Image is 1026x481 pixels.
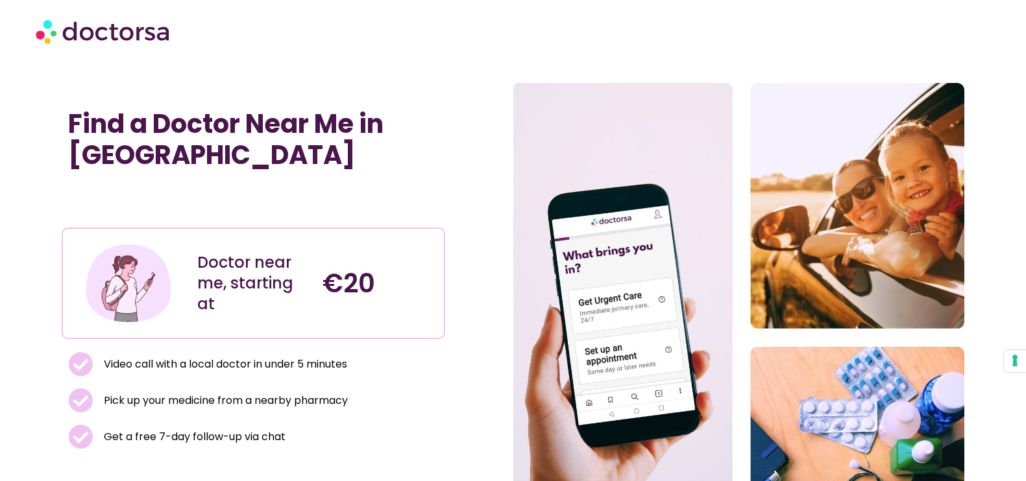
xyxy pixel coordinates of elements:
[68,108,439,170] h1: Find a Doctor Near Me in [GEOGRAPHIC_DATA]
[197,252,309,314] div: Doctor near me, starting at
[68,183,263,199] iframe: Customer reviews powered by Trustpilot
[84,239,173,328] img: Illustration depicting a young woman in a casual outfit, engaged with her smartphone. She has a p...
[1004,350,1026,372] button: Your consent preferences for tracking technologies
[68,199,439,215] iframe: Customer reviews powered by Trustpilot
[101,428,286,446] span: Get a free 7-day follow-up via chat
[101,355,347,373] span: Video call with a local doctor in under 5 minutes
[101,392,348,410] span: Pick up your medicine from a nearby pharmacy
[323,268,434,299] h4: €20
